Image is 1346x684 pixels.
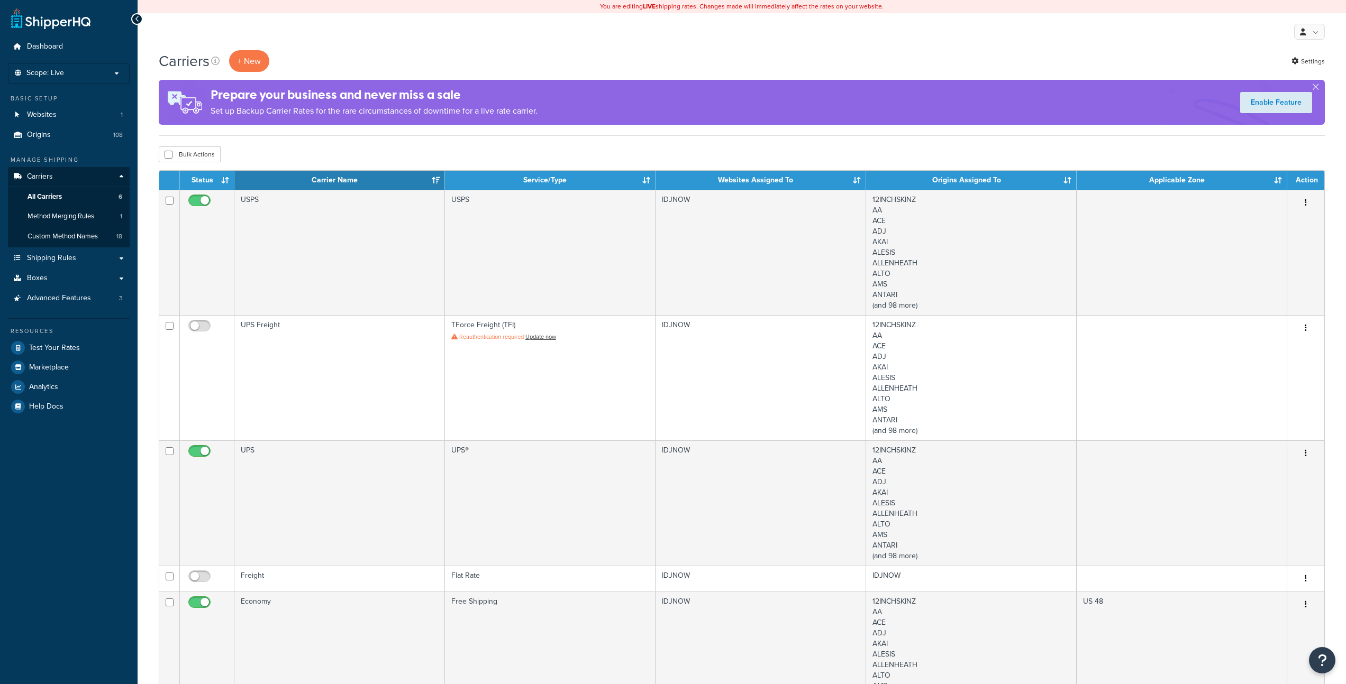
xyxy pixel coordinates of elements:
[27,294,91,303] span: Advanced Features
[8,289,130,308] li: Advanced Features
[234,566,445,591] td: Freight
[27,131,51,140] span: Origins
[445,440,656,566] td: UPS®
[8,94,130,103] div: Basic Setup
[8,105,130,125] li: Websites
[119,192,122,201] span: 6
[866,315,1077,440] td: 12INCHSKINZ AA ACE ADJ AKAI ALESIS ALLENHEATH ALTO AMS ANTARI (and 98 more)
[119,294,123,303] span: 3
[229,50,269,72] button: + New
[234,190,445,315] td: USPS
[29,383,58,392] span: Analytics
[8,327,130,336] div: Resources
[29,344,80,353] span: Test Your Rates
[26,69,64,78] span: Scope: Live
[120,212,122,221] span: 1
[8,269,130,288] a: Boxes
[29,402,63,411] span: Help Docs
[1077,171,1287,190] th: Applicable Zone: activate to sort column ascending
[1240,92,1312,113] a: Enable Feature
[8,167,130,187] a: Carriers
[8,397,130,416] a: Help Docs
[27,110,57,119] span: Websites
[8,125,130,145] a: Origins 108
[116,232,122,241] span: 18
[8,167,130,247] li: Carriers
[656,171,867,190] th: Websites Assigned To: activate to sort column ascending
[211,86,538,104] h4: Prepare your business and never miss a sale
[866,171,1077,190] th: Origins Assigned To: activate to sort column ascending
[159,80,211,125] img: ad-rules-rateshop-fe6ec290ccb7230408bd80ed9643f0289d75e0ffd9eb532fc0e269fcd187b520.png
[8,155,130,164] div: Manage Shipping
[8,125,130,145] li: Origins
[1309,647,1335,673] button: Open Resource Center
[1287,171,1324,190] th: Action
[866,190,1077,315] td: 12INCHSKINZ AA ACE ADJ AKAI ALESIS ALLENHEATH ALTO AMS ANTARI (and 98 more)
[8,207,130,226] li: Method Merging Rules
[656,315,867,440] td: IDJNOW
[1292,54,1325,69] a: Settings
[121,110,123,119] span: 1
[8,338,130,357] a: Test Your Rates
[866,566,1077,591] td: IDJNOW
[28,192,62,201] span: All Carriers
[525,332,556,341] a: Update now
[866,440,1077,566] td: 12INCHSKINZ AA ACE ADJ AKAI ALESIS ALLENHEATH ALTO AMS ANTARI (and 98 more)
[159,51,210,71] h1: Carriers
[27,172,53,181] span: Carriers
[8,289,130,308] a: Advanced Features 3
[29,363,69,372] span: Marketplace
[211,104,538,118] p: Set up Backup Carrier Rates for the rare circumstances of downtime for a live rate carrier.
[8,358,130,377] a: Marketplace
[8,248,130,268] a: Shipping Rules
[445,171,656,190] th: Service/Type: activate to sort column ascending
[459,332,524,341] span: Reauthentication required
[445,315,656,440] td: TForce Freight (TFI)
[656,440,867,566] td: IDJNOW
[8,37,130,57] a: Dashboard
[8,227,130,246] a: Custom Method Names 18
[234,315,445,440] td: UPS Freight
[656,190,867,315] td: IDJNOW
[8,105,130,125] a: Websites 1
[234,440,445,566] td: UPS
[643,2,656,11] b: LIVE
[113,131,123,140] span: 108
[27,274,48,283] span: Boxes
[28,212,94,221] span: Method Merging Rules
[28,232,98,241] span: Custom Method Names
[8,187,130,207] a: All Carriers 6
[445,190,656,315] td: USPS
[8,227,130,246] li: Custom Method Names
[234,171,445,190] th: Carrier Name: activate to sort column ascending
[11,8,90,29] a: ShipperHQ Home
[656,566,867,591] td: IDJNOW
[8,207,130,226] a: Method Merging Rules 1
[445,566,656,591] td: Flat Rate
[27,42,63,51] span: Dashboard
[180,171,234,190] th: Status: activate to sort column ascending
[8,377,130,396] a: Analytics
[159,146,221,162] button: Bulk Actions
[27,254,76,263] span: Shipping Rules
[8,187,130,207] li: All Carriers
